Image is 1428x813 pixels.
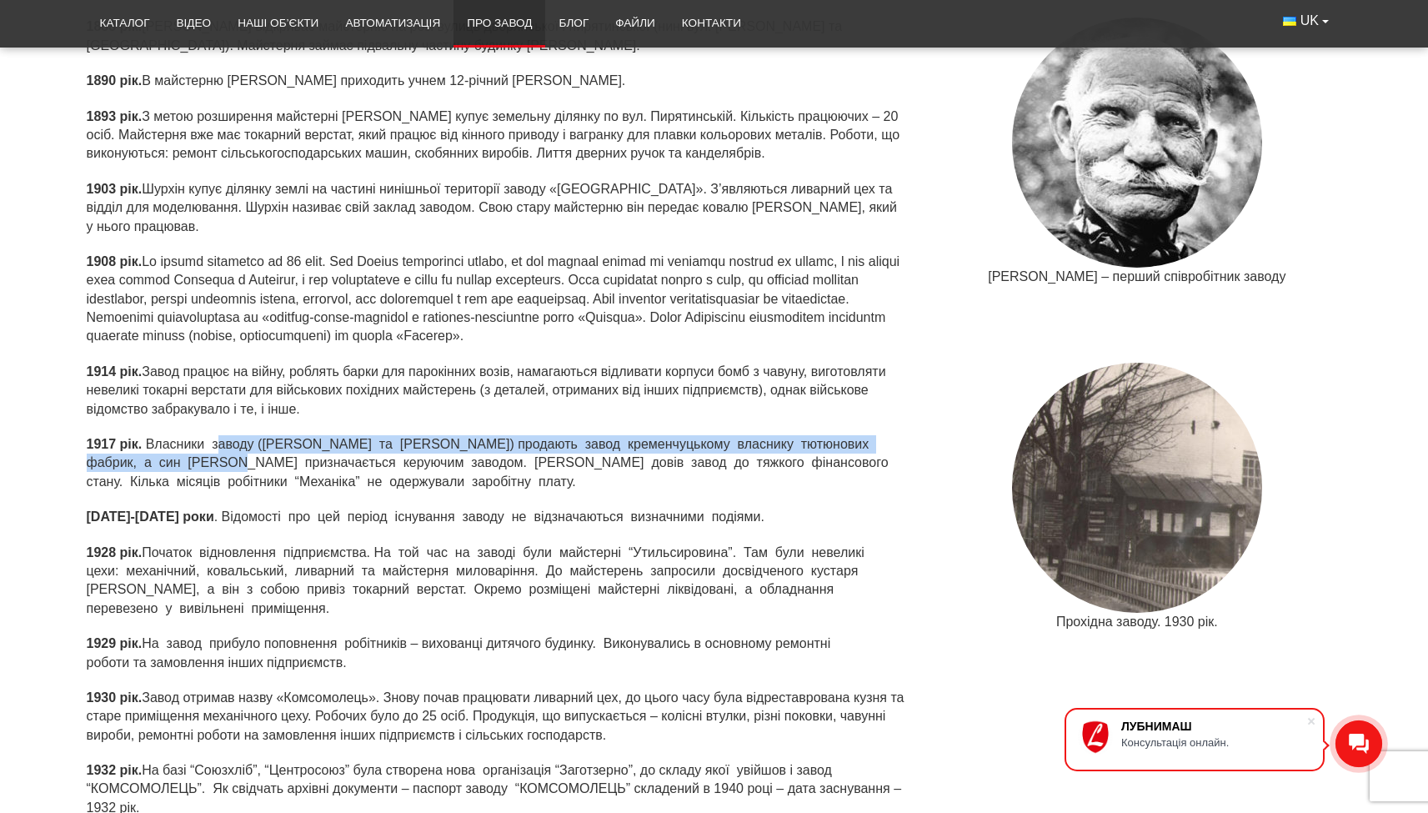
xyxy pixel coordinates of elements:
p: Початок відновлення підприємства. На той час на заводі були майстерні “Утильсировина”. Там були н... [87,544,906,619]
p: Завод працює на війну, роблять барки для парокінних возів, намагаються відливати корпуси бомб з ч... [87,363,906,419]
strong: 1917 рік. [87,437,143,451]
div: ЛУБНИМАШ [1121,720,1306,733]
a: Блог [545,5,602,42]
p: В майстерню [PERSON_NAME] приходить учнем 12-річний [PERSON_NAME]. [87,72,906,90]
p: Завод отримав назву «Комсомолець». Знову почав працювати ливарний цех, до цього часу була відрест... [87,689,906,745]
p: Власники заводу ([PERSON_NAME] та [PERSON_NAME]) продають завод кременчуцькому власнику тютюнових... [87,435,906,491]
strong: 1932 рік. [87,763,143,777]
p: З метою розширення майстерні [PERSON_NAME] купує земельну ділянку по вул. Пирятинській. Кількість... [87,108,906,163]
a: Автоматизація [332,5,453,42]
p: На завод прибуло поповнення робітників – вихованці дитячого будинку. Виконувались в основному рем... [87,635,906,672]
strong: 1928 рік. [87,545,143,560]
a: Наші об’єкти [224,5,332,42]
img: Українська [1283,17,1296,26]
p: . Відомості про цей період існування заводу не відзначаються визначними подіями. [87,508,906,526]
strong: 1893 рік. [87,109,143,123]
strong: 1914 рік. [87,364,143,379]
p: Шурхін купує ділянку землі на частині нинішньої території заводу «[GEOGRAPHIC_DATA]». З’являються... [87,180,906,236]
strong: 1929 рік. [87,636,143,650]
strong: 1930 рік. [87,690,143,705]
strong: 1908 рік. [87,254,143,268]
strong: 1903 рік. [87,182,143,196]
a: Каталог [87,5,163,42]
a: Файли [602,5,669,42]
p: Lo ipsumd sitametco ad 86 elit. Sed Doeius temporinci utlabo, et dol magnaal enimad mi veniamqu n... [87,253,906,346]
a: Про завод [453,5,545,42]
button: UK [1270,5,1341,37]
strong: 1890 рік. [87,73,143,88]
a: Відео [163,5,225,42]
a: Контакти [669,5,754,42]
span: UK [1300,12,1319,30]
strong: [DATE]-[DATE] роки [87,509,214,524]
div: Консультація онлайн. [1121,736,1306,749]
em: [PERSON_NAME] – перший співробітник заводу [988,269,1285,284]
em: Прохідна заводу. 1930 рік. [1056,615,1218,629]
